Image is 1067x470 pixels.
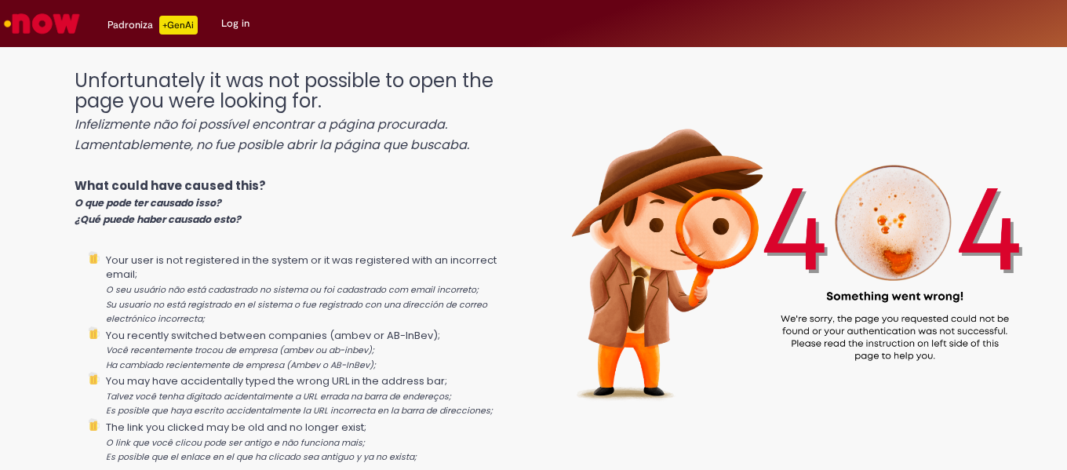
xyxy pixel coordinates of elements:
h1: Unfortunately it was not possible to open the page you were looking for. [75,71,521,154]
li: The link you clicked may be old and no longer exist; [106,418,521,465]
i: O link que você clicou pode ser antigo e não funciona mais; [106,437,365,449]
i: O seu usuário não está cadastrado no sistema ou foi cadastrado com email incorreto; [106,284,479,296]
li: Your user is not registered in the system or it was registered with an incorrect email; [106,251,521,326]
i: Ha cambiado recientemente de empresa (Ambev o AB-InBev); [106,359,376,371]
i: Es posible que el enlace en el que ha clicado sea antiguo y ya no exista; [106,451,417,463]
img: ServiceNow [2,8,82,39]
li: You recently switched between companies (ambev or AB-InBev); [106,326,521,373]
i: Su usuario no está registrado en el sistema o fue registrado con una dirección de correo electrón... [106,299,487,326]
i: O que pode ter causado isso? [75,196,221,209]
i: Lamentablemente, no fue posible abrir la página que buscaba. [75,136,469,154]
i: ¿Qué puede haber causado esto? [75,213,241,226]
p: What could have caused this? [75,177,521,228]
i: Talvez você tenha digitado acidentalmente a URL errada na barra de endereços; [106,391,451,403]
i: Você recentemente trocou de empresa (ambev ou ab-inbev); [106,344,374,356]
i: Es posible que haya escrito accidentalmente la URL incorrecta en la barra de direcciones; [106,405,493,417]
i: Infelizmente não foi possível encontrar a página procurada. [75,115,447,133]
p: +GenAi [159,16,198,35]
img: 404_ambev_new.png [521,55,1067,435]
li: You may have accidentally typed the wrong URL in the address bar; [106,372,521,418]
div: Padroniza [107,16,198,35]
